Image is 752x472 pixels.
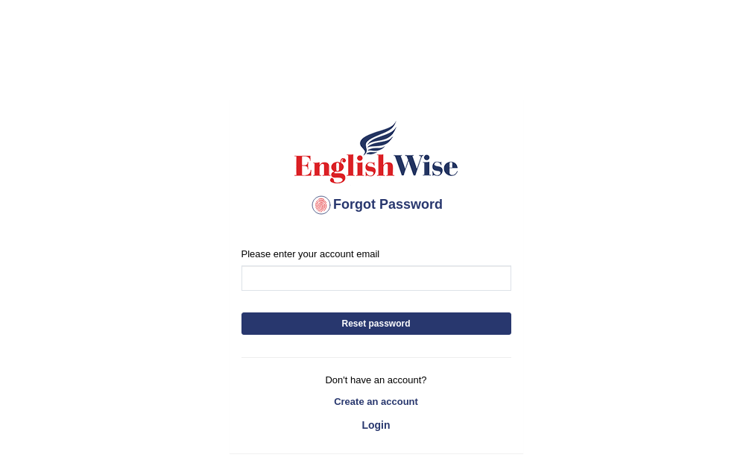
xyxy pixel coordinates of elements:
a: Create an account [241,394,511,409]
a: Login [241,412,511,438]
img: English Wise [291,119,461,186]
label: Please enter your account email [241,247,380,261]
span: Forgot Password [309,197,443,212]
p: Don't have an account? [241,373,511,387]
button: Reset password [241,312,511,335]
